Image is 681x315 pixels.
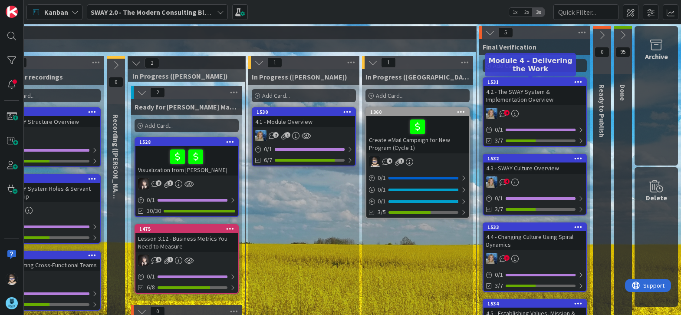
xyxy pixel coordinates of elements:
div: MA [484,108,586,119]
div: 0/1 [135,195,238,206]
span: 2 [150,87,165,98]
div: 1540 [1,109,100,115]
div: 1542 [1,252,100,259]
a: 15334.4 - Changing Culture Using Spiral DynamicsMA0/13/7 [483,222,587,292]
div: 1541 [1,176,100,182]
div: 1475 [139,226,238,232]
div: 0/1 [366,184,469,195]
a: 1360Create eMail Campaign for New Program (Cycle 1)TP0/10/10/13/5 [365,107,470,219]
div: 1532 [484,155,586,162]
div: 1528 [139,139,238,145]
span: In Progress (Tana) [365,73,470,81]
img: BN [138,178,149,189]
div: MA [484,253,586,264]
span: Support [18,1,39,12]
span: Recording (Marina) [112,114,120,206]
span: Add Card... [262,92,290,99]
div: Lesson 3.12 - Business Metrics You Need to Measure [135,233,238,252]
span: 0 [595,47,609,57]
span: 0 / 1 [147,272,155,281]
span: 0 / 1 [378,185,386,194]
div: TP [366,156,469,167]
img: TP [369,156,380,167]
div: 1530 [253,108,355,116]
a: 15314.2 - The SWAY System & Implementation OverviewMA0/13/7 [483,77,587,147]
span: 2 [273,132,279,138]
span: 0 / 1 [147,196,155,205]
span: Done [618,84,627,101]
a: 1528Visualization from [PERSON_NAME]BN0/130/30 [135,137,239,217]
img: BN [138,255,149,266]
a: 15304.1 - Module OverviewMA0/16/7 [252,107,356,166]
span: Ready for Barb Magic [135,103,239,111]
div: 4.4 - Changing Culture Using Spiral Dynamics [484,231,586,250]
span: 4 [504,179,510,184]
span: 3 [168,180,173,186]
span: 0 / 1 [378,197,386,206]
span: 2x [521,8,533,17]
span: 1 [168,257,173,262]
span: 6/8 [147,283,155,292]
span: 0 / 1 [378,173,386,182]
img: MA [486,108,497,119]
div: 15324.3 - SWAY Culture Overview [484,155,586,174]
div: 1531 [487,79,586,85]
div: 15334.4 - Changing Culture Using Spiral Dynamics [484,223,586,250]
div: 0/1 [253,144,355,155]
div: 1360 [370,109,469,115]
span: 3/5 [378,208,386,217]
input: Quick Filter... [553,4,618,20]
div: 0/1 [366,172,469,183]
span: 6/7 [264,156,272,165]
div: 4.1 - Module Overview [253,116,355,127]
span: 3/7 [495,136,503,145]
div: 1360Create eMail Campaign for New Program (Cycle 1) [366,108,469,153]
span: 1 [381,57,396,68]
div: 1533 [484,223,586,231]
span: 0 / 1 [495,270,503,279]
div: 0/1 [484,269,586,280]
span: 3 [504,255,510,261]
div: MA [484,176,586,188]
div: 1528 [135,138,238,146]
span: 1x [509,8,521,17]
span: 8 [156,257,161,262]
span: 4 [387,158,392,164]
img: MA [486,176,497,188]
div: 1534 [487,301,586,307]
span: 30/30 [147,206,161,216]
div: 0/1 [366,196,469,207]
h5: Module 4 - Delivering the Work [488,56,572,73]
span: Add Card... [376,92,404,99]
b: SWAY 2.0 - The Modern Consulting Blueprint [91,8,227,17]
div: 15304.1 - Module Overview [253,108,355,127]
div: Archive [645,51,668,62]
span: Final Verification [483,43,536,51]
span: 5 [498,27,513,38]
img: TP [6,273,18,285]
div: BN [135,255,238,266]
img: Visit kanbanzone.com [6,6,18,18]
span: In Progress (Barb) [132,72,234,80]
span: 1 [398,158,404,164]
div: 0/1 [484,124,586,135]
div: 1532 [487,156,586,162]
div: 4.3 - SWAY Culture Overview [484,162,586,174]
span: 2 [145,58,159,68]
div: 4.2 - The SWAY System & Implementation Overview [484,86,586,105]
span: Kanban [44,7,68,17]
div: 1533 [487,224,586,230]
div: MA [253,130,355,141]
div: 1475Lesson 3.12 - Business Metrics You Need to Measure [135,225,238,252]
div: Delete [646,192,667,203]
div: 0/1 [484,193,586,204]
div: 1531 [484,78,586,86]
span: 0 [109,77,123,87]
span: 1 [285,132,290,138]
img: MA [486,253,497,264]
div: 1528Visualization from [PERSON_NAME] [135,138,238,176]
div: Visualization from [PERSON_NAME] [135,146,238,176]
span: 3x [533,8,544,17]
span: 0 / 1 [495,194,503,203]
div: 1360 [366,108,469,116]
